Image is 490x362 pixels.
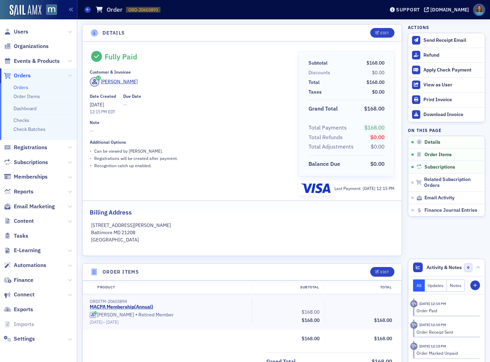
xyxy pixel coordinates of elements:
span: Organizations [14,42,49,50]
div: Activity [410,343,418,350]
span: $0.00 [370,134,384,141]
span: — [90,127,289,135]
div: [PERSON_NAME] [101,78,138,85]
span: Email Activity [424,195,454,201]
span: Users [14,28,28,36]
span: Subtotal [308,59,330,67]
a: Order Items [13,93,40,99]
p: [GEOGRAPHIC_DATA] [91,236,393,244]
span: Automations [14,261,46,269]
span: Orders [14,72,31,79]
a: Checks [13,117,29,123]
span: Details [424,139,440,145]
button: Send Receipt Email [408,33,485,48]
p: Recognition catch up enabled. [94,162,151,169]
div: Additional Options [90,140,126,145]
div: Subtotal [252,285,324,290]
span: Finance [14,276,33,284]
a: Reports [4,188,33,196]
span: • [90,147,92,155]
a: [PERSON_NAME] [90,77,138,87]
time: 8/22/2024 12:15 PM [419,301,446,306]
div: ORDITM-20603894 [90,299,247,304]
span: Content [14,217,34,225]
p: Registrations will be created after payment. [94,155,178,161]
button: Edit [370,28,394,38]
a: Content [4,217,34,225]
div: Order Paid [416,307,476,314]
a: Exports [4,306,33,313]
span: Subscriptions [424,164,455,170]
a: [PERSON_NAME] [90,312,134,318]
h4: Details [102,29,125,37]
div: Due Date [123,94,141,99]
button: [DOMAIN_NAME] [424,7,471,12]
span: — [123,101,141,108]
span: Subscriptions [14,159,48,166]
h4: Actions [408,24,429,30]
a: MACPA Membership(Annual) [90,304,153,310]
span: $168.00 [366,79,384,85]
div: Apply Check Payment [423,67,481,73]
div: Retired Member [90,311,247,325]
span: $168.00 [374,335,392,342]
span: • [90,162,92,169]
div: Product [92,285,252,290]
a: E-Learning [4,247,41,254]
p: Baltimore MD 21208 [91,229,393,236]
span: Finance Journal Entries [424,207,477,213]
div: Discounts [308,69,330,76]
a: Check Batches [13,126,46,132]
span: 0 [464,263,473,272]
span: Memberships [14,173,48,181]
span: [DATE] [106,319,119,325]
span: [DATE] [90,319,102,325]
div: Total Refunds [308,133,343,142]
span: $168.00 [374,317,392,323]
span: Tasks [14,232,28,240]
div: Note [90,120,99,125]
span: Events & Products [14,57,60,65]
div: Activity [410,300,418,307]
div: Support [396,7,420,13]
span: Reports [14,188,33,196]
div: Total [324,285,396,290]
span: Email Marketing [14,203,55,210]
a: Memberships [4,173,48,181]
span: $168.00 [302,317,320,323]
img: visa [301,183,331,193]
span: Balance Due [308,160,343,168]
span: $168.00 [302,309,320,315]
span: Grand Total [308,105,340,113]
span: E-Learning [14,247,41,254]
a: Email Marketing [4,203,55,210]
div: Edit [380,270,389,274]
div: [PERSON_NAME] [97,312,134,318]
span: $0.00 [372,69,384,76]
span: Total [308,79,322,86]
div: Customer & Invoicee [90,69,131,75]
span: Settings [14,335,35,343]
h2: Billing Address [90,208,132,217]
span: Profile [473,4,485,16]
div: Total Adjustments [308,143,354,151]
span: Total Adjustments [308,143,356,151]
span: $168.00 [366,60,384,66]
span: Total Refunds [308,133,345,142]
div: Edit [380,31,389,35]
h4: Order Items [102,268,139,276]
a: Subscriptions [4,159,48,166]
button: All [413,279,425,292]
span: Connect [14,291,35,298]
span: 12:15 PM [376,185,394,191]
div: [DOMAIN_NAME] [430,7,469,13]
div: Activity [410,322,418,329]
h1: Order [107,6,122,14]
span: $168.00 [364,124,384,131]
div: – [90,320,247,325]
span: Activity & Notes [427,264,462,271]
button: Edit [370,267,394,277]
a: Tasks [4,232,28,240]
a: Finance [4,276,33,284]
span: $0.00 [370,160,384,167]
